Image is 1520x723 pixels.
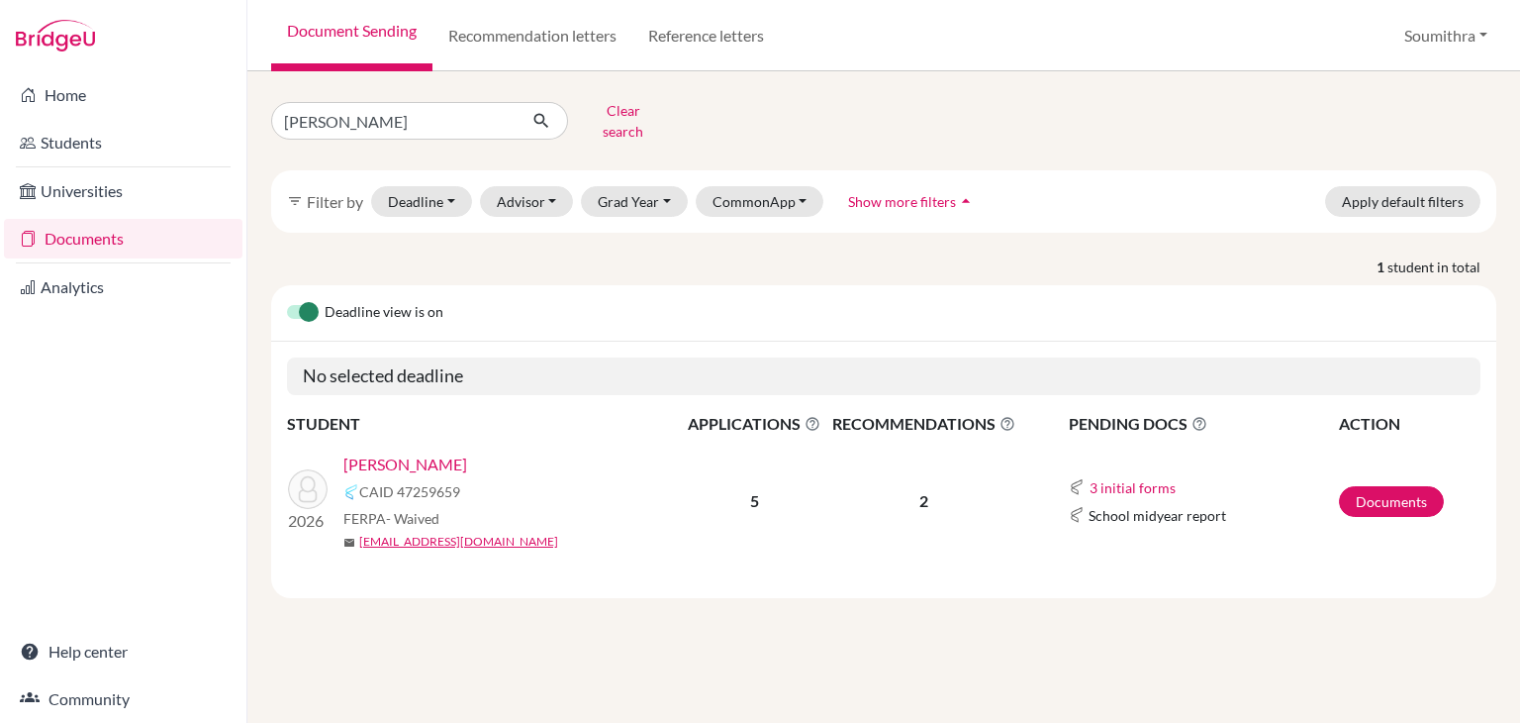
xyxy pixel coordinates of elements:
[343,508,439,529] span: FERPA
[568,95,678,147] button: Clear search
[1338,411,1480,437] th: ACTION
[4,75,242,115] a: Home
[288,469,328,509] img: Marhwal, Aditya
[288,509,328,533] p: 2026
[848,193,956,210] span: Show more filters
[581,186,688,217] button: Grad Year
[287,358,1480,395] h5: No selected deadline
[343,484,359,500] img: Common App logo
[1395,17,1496,54] button: Soumithra
[287,411,683,437] th: STUDENT
[4,632,242,671] a: Help center
[1387,257,1496,277] span: student in total
[480,186,574,217] button: Advisor
[325,301,443,325] span: Deadline view is on
[1089,476,1177,499] button: 3 initial forms
[826,489,1020,513] p: 2
[271,102,517,140] input: Find student by name...
[1377,257,1387,277] strong: 1
[1325,186,1480,217] button: Apply default filters
[684,412,824,436] span: APPLICATIONS
[4,171,242,211] a: Universities
[4,123,242,162] a: Students
[371,186,472,217] button: Deadline
[4,219,242,258] a: Documents
[1089,505,1226,526] span: School midyear report
[16,20,95,52] img: Bridge-U
[307,192,363,211] span: Filter by
[1069,412,1337,436] span: PENDING DOCS
[826,412,1020,436] span: RECOMMENDATIONS
[831,186,993,217] button: Show more filtersarrow_drop_up
[1069,507,1085,523] img: Common App logo
[4,679,242,719] a: Community
[4,267,242,307] a: Analytics
[359,533,558,551] a: [EMAIL_ADDRESS][DOMAIN_NAME]
[1339,486,1444,517] a: Documents
[386,510,439,527] span: - Waived
[750,491,759,510] b: 5
[343,537,355,549] span: mail
[343,453,467,476] a: [PERSON_NAME]
[287,193,303,209] i: filter_list
[1069,479,1085,495] img: Common App logo
[696,186,824,217] button: CommonApp
[956,191,976,211] i: arrow_drop_up
[359,481,460,502] span: CAID 47259659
